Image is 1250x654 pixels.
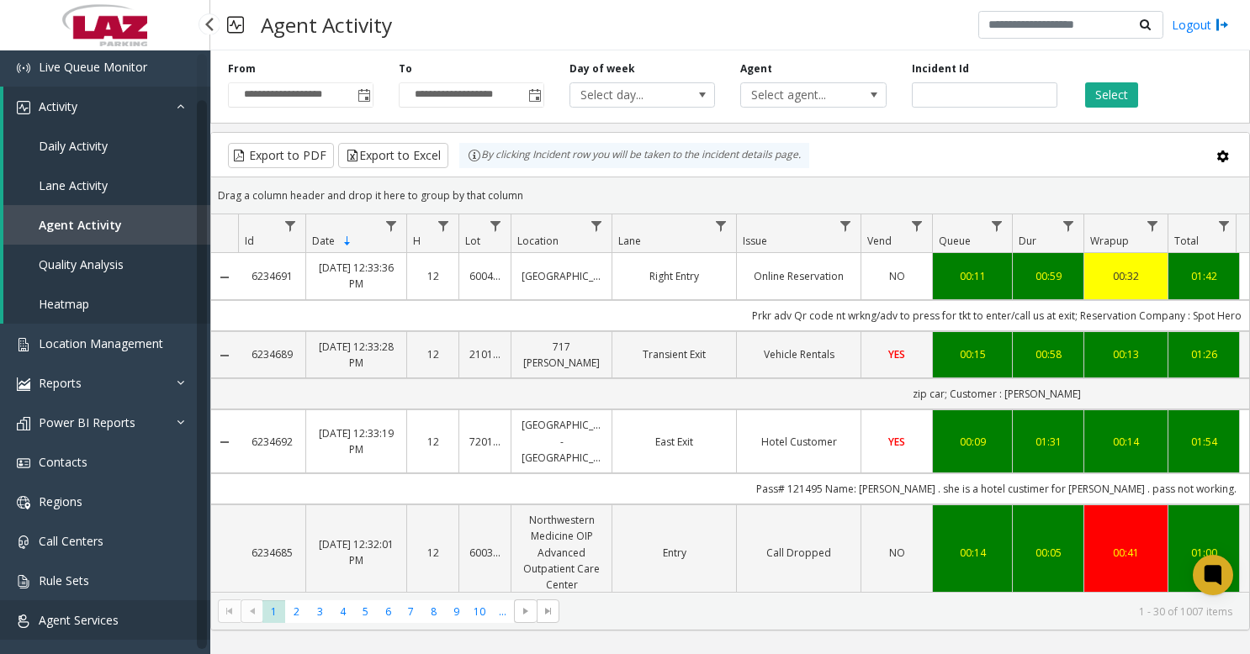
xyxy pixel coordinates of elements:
[986,214,1009,237] a: Queue Filter Menu
[570,83,686,107] span: Select day...
[522,417,601,466] a: [GEOGRAPHIC_DATA] - [GEOGRAPHIC_DATA]
[871,434,922,450] a: YES
[569,61,635,76] label: Day of week
[459,143,809,168] div: By clicking Incident row you will be taken to the incident details page.
[522,512,601,593] a: Northwestern Medicine OIP Advanced Outpatient Care Center
[491,600,514,623] span: Page 11
[1216,16,1229,34] img: logout
[1178,268,1229,284] a: 01:42
[1094,268,1157,284] div: 00:32
[248,545,295,561] a: 6234685
[279,214,302,237] a: Id Filter Menu
[469,268,501,284] a: 600405
[569,604,1232,619] kendo-pager-info: 1 - 30 of 1007 items
[39,375,82,391] span: Reports
[740,61,772,76] label: Agent
[1178,346,1229,362] div: 01:26
[17,614,30,628] img: 'icon'
[514,599,537,623] span: Go to the next page
[17,496,30,509] img: 'icon'
[39,612,119,628] span: Agent Services
[316,260,396,292] a: [DATE] 12:33:36 PM
[39,335,163,351] span: Location Management
[485,214,507,237] a: Lot Filter Menu
[1023,545,1073,561] a: 00:05
[17,535,30,549] img: 'icon'
[912,61,969,76] label: Incident Id
[1172,16,1229,34] a: Logout
[17,575,30,588] img: 'icon'
[228,143,334,168] button: Export to PDF
[1023,268,1073,284] a: 00:59
[399,61,412,76] label: To
[211,349,238,362] a: Collapse Details
[248,434,295,450] a: 6234692
[747,346,850,362] a: Vehicle Rentals
[1178,434,1229,450] a: 01:54
[747,268,850,284] a: Online Reservation
[525,83,543,107] span: Toggle popup
[943,434,1002,450] div: 00:09
[3,205,210,245] a: Agent Activity
[1141,214,1164,237] a: Wrapup Filter Menu
[943,268,1002,284] div: 00:11
[1094,434,1157,450] a: 00:14
[3,166,210,205] a: Lane Activity
[316,425,396,457] a: [DATE] 12:33:19 PM
[17,417,30,430] img: 'icon'
[312,234,335,248] span: Date
[413,234,421,248] span: H
[248,268,295,284] a: 6234691
[417,545,448,561] a: 12
[309,600,331,623] span: Page 3
[1178,545,1229,561] a: 01:00
[432,214,455,237] a: H Filter Menu
[341,235,354,248] span: Sortable
[3,126,210,166] a: Daily Activity
[227,4,244,45] img: pageIcon
[211,271,238,284] a: Collapse Details
[3,245,210,284] a: Quality Analysis
[622,434,726,450] a: East Exit
[285,600,308,623] span: Page 2
[262,600,285,623] span: Page 1
[1094,545,1157,561] a: 00:41
[747,545,850,561] a: Call Dropped
[1094,346,1157,362] a: 00:13
[1023,346,1073,362] div: 00:58
[889,269,905,283] span: NO
[417,346,448,362] a: 12
[465,234,480,248] span: Lot
[622,268,726,284] a: Right Entry
[39,177,108,193] span: Lane Activity
[469,346,501,362] a: 210120
[710,214,733,237] a: Lane Filter Menu
[354,600,377,623] span: Page 5
[469,545,501,561] a: 600326
[522,268,601,284] a: [GEOGRAPHIC_DATA]
[1213,214,1236,237] a: Total Filter Menu
[867,234,892,248] span: Vend
[1090,234,1129,248] span: Wrapup
[1019,234,1036,248] span: Dur
[741,83,856,107] span: Select agent...
[211,214,1249,592] div: Data table
[39,493,82,509] span: Regions
[906,214,929,237] a: Vend Filter Menu
[1023,434,1073,450] div: 01:31
[380,214,403,237] a: Date Filter Menu
[871,346,922,362] a: YES
[39,256,124,272] span: Quality Analysis
[537,599,559,623] span: Go to the last page
[39,98,77,114] span: Activity
[445,600,468,623] span: Page 9
[618,234,641,248] span: Lane
[17,456,30,470] img: 'icon'
[400,600,422,623] span: Page 7
[39,572,89,588] span: Rule Sets
[889,546,905,560] span: NO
